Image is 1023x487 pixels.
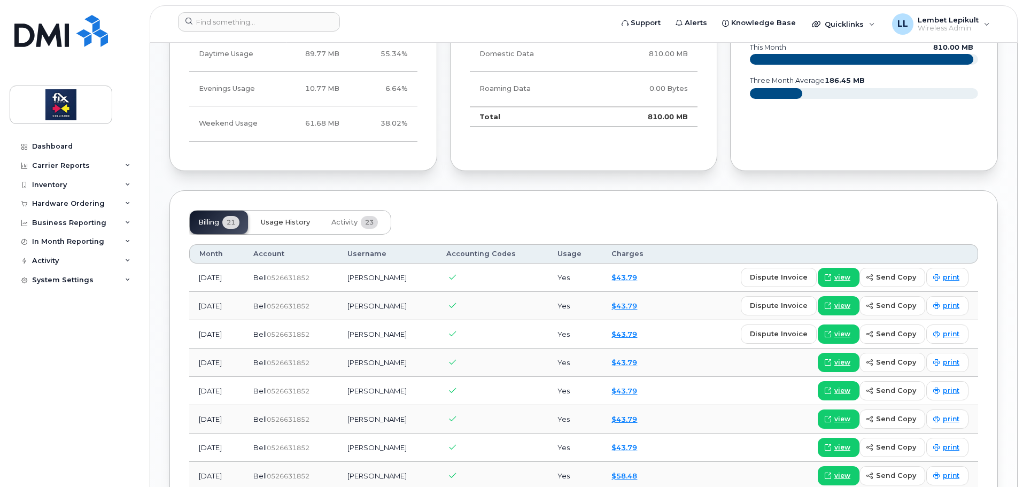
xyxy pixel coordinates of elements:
span: 0526631852 [267,274,309,282]
tspan: 186.45 MB [825,76,865,84]
button: send copy [859,324,925,344]
th: Month [189,244,244,264]
td: Yes [548,405,602,434]
td: Yes [548,434,602,462]
span: Lembet Lepikult [918,16,979,24]
span: print [943,386,959,396]
span: Bell [253,471,267,480]
td: 89.77 MB [273,37,349,72]
span: print [943,471,959,481]
td: [PERSON_NAME] [338,349,436,377]
a: view [818,296,859,315]
span: Wireless Admin [918,24,979,33]
text: 810.00 MB [933,43,973,51]
span: Knowledge Base [731,18,796,28]
td: Yes [548,264,602,292]
a: Support [614,12,668,34]
td: 55.34% [349,37,417,72]
a: print [926,268,968,287]
td: [DATE] [189,292,244,320]
span: 0526631852 [267,330,309,338]
span: send copy [876,357,916,367]
span: Bell [253,330,267,338]
th: Username [338,244,436,264]
span: LL [897,18,908,30]
span: view [834,329,850,339]
th: Accounting Codes [437,244,548,264]
a: $43.79 [611,443,637,452]
span: 0526631852 [267,359,309,367]
span: view [834,386,850,396]
td: Evenings Usage [189,72,273,106]
td: [PERSON_NAME] [338,434,436,462]
span: send copy [876,414,916,424]
span: Bell [253,415,267,423]
button: dispute invoice [741,268,817,287]
span: view [834,273,850,282]
button: send copy [859,268,925,287]
span: print [943,301,959,311]
span: 23 [361,216,378,229]
button: dispute invoice [741,324,817,344]
span: view [834,358,850,367]
a: print [926,381,968,400]
a: print [926,466,968,485]
span: send copy [876,329,916,339]
td: Yes [548,292,602,320]
td: 0.00 Bytes [596,72,697,106]
td: [PERSON_NAME] [338,292,436,320]
span: 0526631852 [267,302,309,310]
td: [PERSON_NAME] [338,264,436,292]
a: view [818,438,859,457]
td: [DATE] [189,349,244,377]
span: Bell [253,302,267,310]
button: send copy [859,409,925,429]
span: print [943,329,959,339]
td: [DATE] [189,264,244,292]
td: Yes [548,349,602,377]
th: Account [244,244,338,264]
input: Find something... [178,12,340,32]
text: this month [749,43,786,51]
td: [DATE] [189,320,244,349]
span: send copy [876,300,916,311]
td: [PERSON_NAME] [338,320,436,349]
a: print [926,296,968,315]
span: Bell [253,358,267,367]
button: send copy [859,438,925,457]
button: send copy [859,296,925,315]
span: send copy [876,385,916,396]
a: $43.79 [611,386,637,395]
span: send copy [876,470,916,481]
span: Bell [253,386,267,395]
th: Usage [548,244,602,264]
a: print [926,409,968,429]
a: view [818,353,859,372]
span: dispute invoice [750,329,808,339]
td: Weekend Usage [189,106,273,141]
a: view [818,324,859,344]
button: send copy [859,381,925,400]
td: [DATE] [189,405,244,434]
a: Alerts [668,12,715,34]
th: Charges [602,244,668,264]
td: [DATE] [189,377,244,405]
div: Quicklinks [804,13,882,35]
a: $43.79 [611,302,637,310]
tr: Weekdays from 6:00pm to 8:00am [189,72,417,106]
span: print [943,443,959,452]
a: view [818,409,859,429]
td: Yes [548,377,602,405]
a: $43.79 [611,273,637,282]
span: send copy [876,272,916,282]
button: dispute invoice [741,296,817,315]
td: Total [470,106,596,127]
span: view [834,414,850,424]
td: [DATE] [189,434,244,462]
span: Bell [253,443,267,452]
a: view [818,466,859,485]
td: [PERSON_NAME] [338,405,436,434]
td: Yes [548,320,602,349]
a: Knowledge Base [715,12,803,34]
a: $43.79 [611,415,637,423]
